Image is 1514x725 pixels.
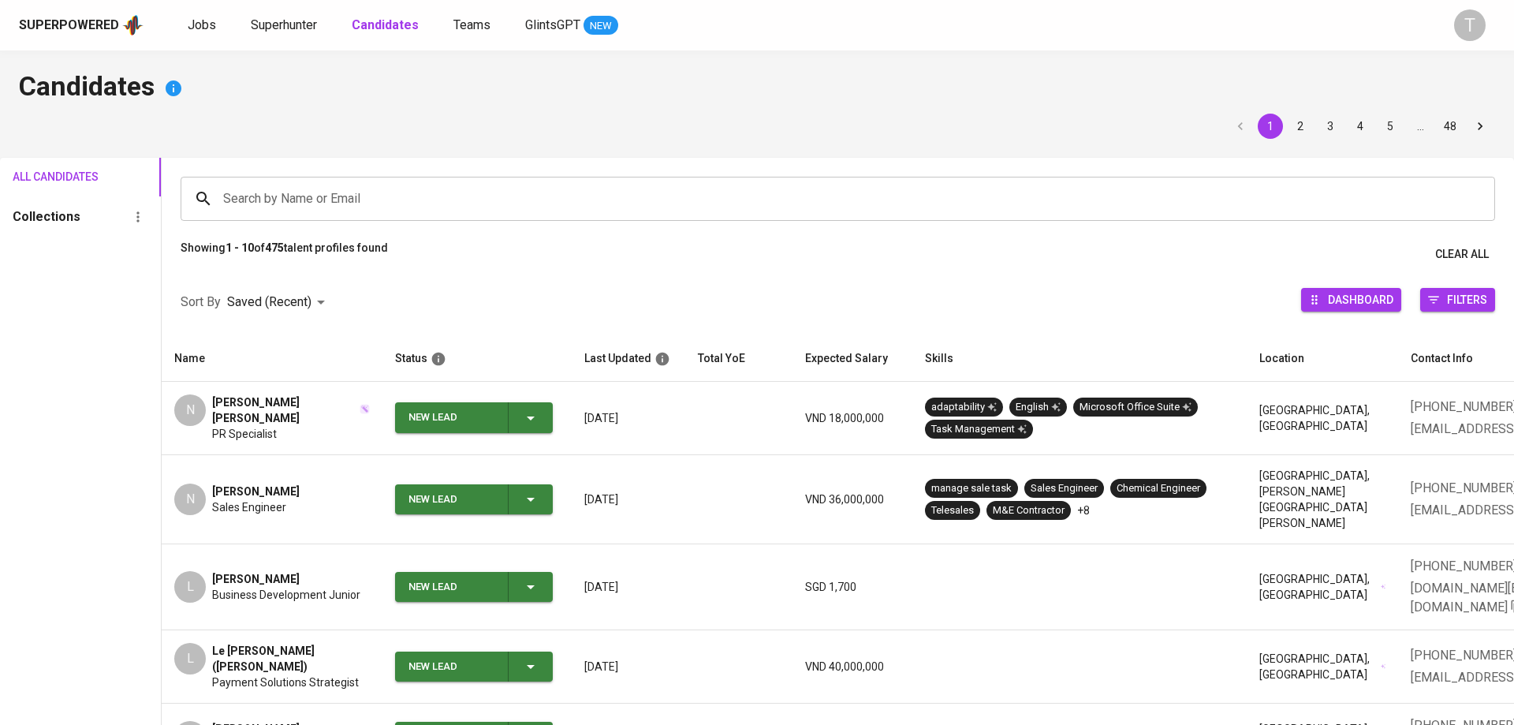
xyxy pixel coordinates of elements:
span: Business Development Junior [212,587,360,603]
a: Teams [453,16,494,36]
button: Go to page 4 [1348,114,1373,139]
th: Skills [912,336,1247,382]
span: GlintsGPT [525,17,580,32]
span: [PERSON_NAME] [PERSON_NAME] [212,394,358,426]
div: M&E Contractor [993,503,1065,518]
div: [GEOGRAPHIC_DATA], [PERSON_NAME][GEOGRAPHIC_DATA][PERSON_NAME] [1259,468,1385,531]
div: Superpowered [19,17,119,35]
span: Le [PERSON_NAME] ([PERSON_NAME]) [212,643,370,675]
div: adaptability [931,400,997,415]
span: Clear All [1435,245,1489,264]
th: Status [382,336,572,382]
button: Filters [1420,288,1495,312]
span: Teams [453,17,490,32]
div: [GEOGRAPHIC_DATA], [GEOGRAPHIC_DATA] [1259,651,1385,682]
p: VND 18,000,000 [805,410,900,426]
div: T [1454,9,1486,41]
span: Sales Engineer [212,499,286,515]
a: Superpoweredapp logo [19,13,144,37]
b: Candidates [352,17,419,32]
th: Total YoE [685,336,792,382]
button: New Lead [395,484,553,515]
a: Candidates [352,16,422,36]
button: Dashboard [1301,288,1401,312]
div: N [174,394,206,426]
div: English [1016,400,1061,415]
div: manage sale task [931,481,1012,496]
button: New Lead [395,572,553,603]
div: New Lead [408,484,495,515]
p: VND 36,000,000 [805,491,900,507]
div: Chemical Engineer [1117,481,1200,496]
p: Showing of talent profiles found [181,240,388,269]
h6: Collections [13,206,80,228]
div: [GEOGRAPHIC_DATA], [GEOGRAPHIC_DATA] [1259,402,1385,434]
a: GlintsGPT NEW [525,16,618,36]
th: Last Updated [572,336,685,382]
span: All Candidates [13,167,79,187]
div: New Lead [408,402,495,433]
p: VND 40,000,000 [805,659,900,675]
p: [DATE] [584,491,673,507]
div: Task Management [931,422,1027,437]
p: Saved (Recent) [227,293,311,312]
a: Superhunter [251,16,320,36]
th: Name [162,336,382,382]
div: [GEOGRAPHIC_DATA], [GEOGRAPHIC_DATA] [1259,571,1385,603]
span: Dashboard [1328,289,1393,310]
th: Location [1247,336,1398,382]
b: 475 [265,241,284,254]
p: SGD 1,700 [805,579,900,595]
h4: Candidates [19,69,1495,107]
p: +8 [1077,503,1090,518]
a: Jobs [188,16,219,36]
div: L [174,571,206,603]
p: [DATE] [584,410,673,426]
div: New Lead [408,572,495,603]
button: Clear All [1429,240,1495,269]
th: Expected Salary [792,336,912,382]
button: Go to page 2 [1288,114,1313,139]
button: New Lead [395,652,553,682]
img: app logo [122,13,144,37]
div: New Lead [408,652,495,682]
b: 1 - 10 [226,241,254,254]
span: PR Specialist [212,426,277,442]
p: [DATE] [584,659,673,675]
img: magic_wand.svg [360,404,370,414]
div: N [174,484,206,515]
span: Jobs [188,17,216,32]
div: … [1408,118,1433,134]
div: Saved (Recent) [227,288,330,317]
button: Go to page 48 [1438,114,1463,139]
button: Go to page 5 [1378,114,1403,139]
span: Superhunter [251,17,317,32]
p: [DATE] [584,579,673,595]
span: Filters [1447,289,1487,310]
div: L [174,643,206,675]
button: page 1 [1258,114,1283,139]
div: Telesales [931,503,974,518]
nav: pagination navigation [1225,114,1495,139]
button: Go to next page [1467,114,1493,139]
span: [PERSON_NAME] [212,484,300,499]
div: Sales Engineer [1031,481,1098,496]
span: [PERSON_NAME] [212,571,300,587]
p: Sort By [181,293,221,312]
span: Payment Solutions Strategist [212,675,359,690]
span: NEW [584,18,618,34]
button: New Lead [395,402,553,433]
div: Microsoft Office Suite [1080,400,1191,415]
button: Go to page 3 [1318,114,1343,139]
